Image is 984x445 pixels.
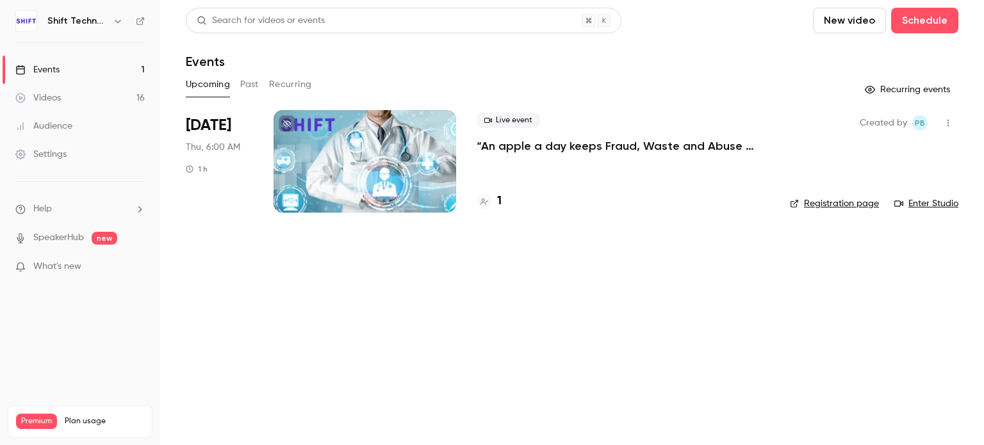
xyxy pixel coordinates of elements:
[186,164,208,174] div: 1 h
[15,63,60,76] div: Events
[859,79,958,100] button: Recurring events
[186,54,225,69] h1: Events
[92,232,117,245] span: new
[477,113,540,128] span: Live event
[477,138,769,154] a: “An apple a day keeps Fraud, Waste and Abuse away”: How advanced technologies prevent errors, abu...
[15,148,67,161] div: Settings
[15,202,145,216] li: help-dropdown-opener
[15,92,61,104] div: Videos
[240,74,259,95] button: Past
[813,8,886,33] button: New video
[33,202,52,216] span: Help
[65,416,144,426] span: Plan usage
[477,193,502,210] a: 1
[186,141,240,154] span: Thu, 6:00 AM
[891,8,958,33] button: Schedule
[33,231,84,245] a: SpeakerHub
[186,115,231,136] span: [DATE]
[186,74,230,95] button: Upcoming
[497,193,502,210] h4: 1
[790,197,879,210] a: Registration page
[33,260,81,273] span: What's new
[16,11,37,31] img: Shift Technology
[129,261,145,273] iframe: Noticeable Trigger
[186,110,253,213] div: Nov 13 Thu, 12:00 PM (Europe/Paris)
[197,14,325,28] div: Search for videos or events
[915,115,925,131] span: PB
[894,197,958,210] a: Enter Studio
[16,414,57,429] span: Premium
[860,115,907,131] span: Created by
[269,74,312,95] button: Recurring
[47,15,108,28] h6: Shift Technology
[15,120,72,133] div: Audience
[912,115,928,131] span: Pauline Babouhot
